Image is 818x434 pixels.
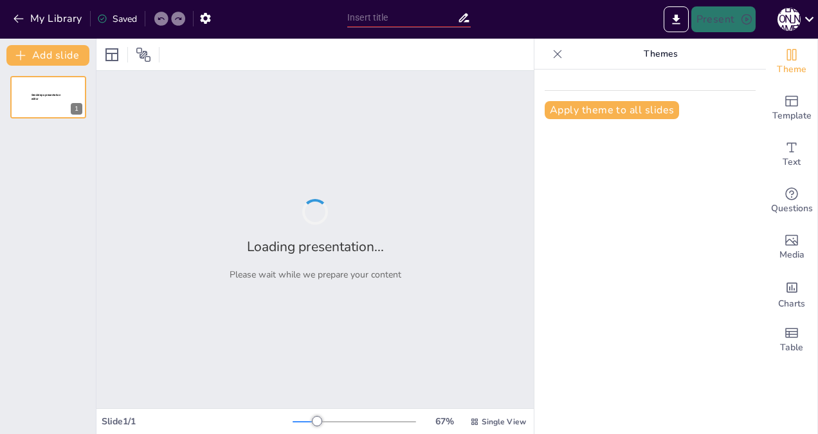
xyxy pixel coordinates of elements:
button: [PERSON_NAME] [777,6,801,32]
span: Theme [777,62,806,77]
span: Sendsteps presentation editor [32,93,60,100]
h2: Loading presentation... [247,238,384,256]
span: Table [780,341,803,355]
div: Saved [97,13,137,25]
div: Add text boxes [766,131,817,178]
span: Text [783,155,801,169]
div: Add ready made slides [766,85,817,131]
span: Single View [482,417,526,427]
button: My Library [10,8,87,29]
button: Apply theme to all slides [545,101,679,119]
div: [PERSON_NAME] [777,8,801,31]
button: Export to PowerPoint [664,6,689,32]
input: Insert title [347,8,457,27]
span: Position [136,47,151,62]
div: Add charts and graphs [766,270,817,317]
div: Slide 1 / 1 [102,415,293,428]
div: Add a table [766,317,817,363]
div: 67 % [429,415,460,428]
div: Change the overall theme [766,39,817,85]
span: Charts [778,297,805,311]
div: 1 [10,76,86,118]
button: Add slide [6,45,89,66]
span: Media [779,248,804,262]
div: Get real-time input from your audience [766,178,817,224]
div: 1 [71,103,82,115]
span: Questions [771,202,813,216]
div: Layout [102,44,122,65]
div: Add images, graphics, shapes or video [766,224,817,270]
button: Present [691,6,756,32]
span: Template [772,109,812,123]
p: Please wait while we prepare your content [230,269,401,281]
p: Themes [568,39,753,70]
